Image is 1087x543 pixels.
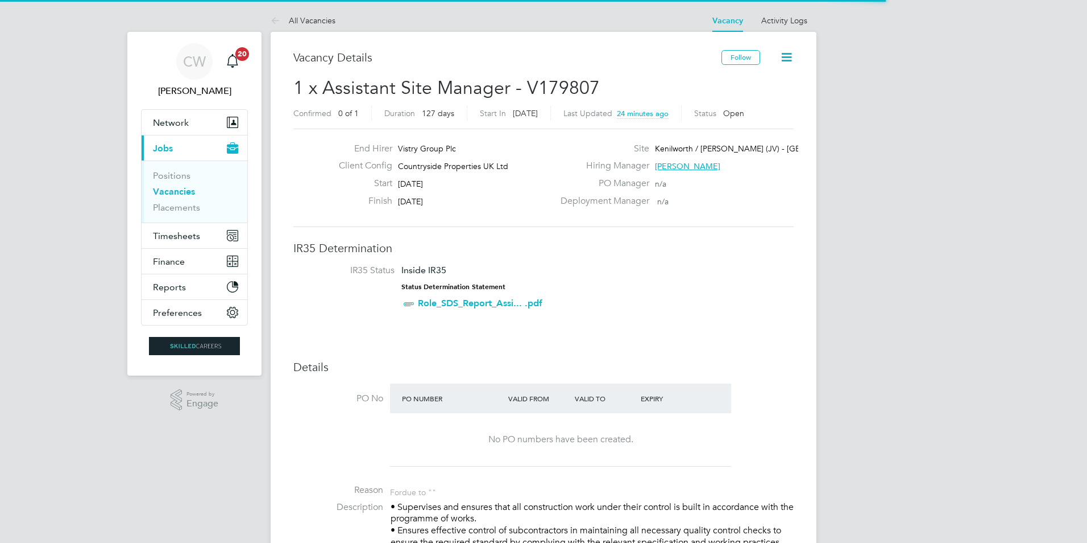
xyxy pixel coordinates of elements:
[142,161,247,223] div: Jobs
[142,135,247,161] button: Jobs
[638,388,704,409] div: Expiry
[186,399,218,409] span: Engage
[554,195,649,207] label: Deployment Manager
[153,143,173,154] span: Jobs
[127,32,262,376] nav: Main navigation
[513,108,538,118] span: [DATE]
[657,196,669,207] span: n/a
[293,108,331,118] label: Confirmed
[142,110,247,135] button: Network
[293,77,600,99] span: 1 x Assistant Site Manager - V179807
[305,265,395,277] label: IR35 Status
[171,389,219,411] a: Powered byEngage
[422,108,454,118] span: 127 days
[398,143,456,154] span: Vistry Group Plc
[554,178,649,190] label: PO Manager
[384,108,415,118] label: Duration
[721,50,760,65] button: Follow
[153,202,200,213] a: Placements
[563,108,612,118] label: Last Updated
[655,179,666,189] span: n/a
[572,388,638,409] div: Valid To
[617,109,669,118] span: 24 minutes ago
[293,360,794,375] h3: Details
[399,388,505,409] div: PO Number
[398,179,423,189] span: [DATE]
[142,249,247,274] button: Finance
[723,108,744,118] span: Open
[235,47,249,61] span: 20
[142,300,247,325] button: Preferences
[293,393,383,405] label: PO No
[330,178,392,190] label: Start
[401,283,505,291] strong: Status Determination Statement
[153,117,189,128] span: Network
[401,434,720,446] div: No PO numbers have been created.
[293,50,721,65] h3: Vacancy Details
[330,195,392,207] label: Finish
[153,307,202,318] span: Preferences
[655,143,869,154] span: Kenilworth / [PERSON_NAME] (JV) - [GEOGRAPHIC_DATA]
[149,337,240,355] img: skilledcareers-logo-retina.png
[480,108,506,118] label: Start In
[293,241,794,256] h3: IR35 Determination
[401,265,446,275] span: Inside IR35
[338,108,359,118] span: 0 of 1
[330,143,392,155] label: End Hirer
[186,389,218,399] span: Powered by
[694,108,716,118] label: Status
[390,484,436,497] div: For due to ""
[153,170,190,181] a: Positions
[153,282,186,293] span: Reports
[153,256,185,267] span: Finance
[554,160,649,172] label: Hiring Manager
[554,143,649,155] label: Site
[153,231,200,241] span: Timesheets
[142,274,247,299] button: Reports
[418,298,542,308] a: Role_SDS_Report_Assi... .pdf
[141,43,248,98] a: CW[PERSON_NAME]
[221,43,244,80] a: 20
[761,15,807,26] a: Activity Logs
[398,196,423,207] span: [DATE]
[505,388,572,409] div: Valid From
[141,337,248,355] a: Go to home page
[271,15,335,26] a: All Vacancies
[655,161,720,171] span: [PERSON_NAME]
[153,186,195,197] a: Vacancies
[183,54,206,69] span: CW
[398,161,508,171] span: Countryside Properties UK Ltd
[712,16,743,26] a: Vacancy
[293,484,383,496] label: Reason
[293,501,383,513] label: Description
[142,223,247,248] button: Timesheets
[141,84,248,98] span: Chloe Williams
[330,160,392,172] label: Client Config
